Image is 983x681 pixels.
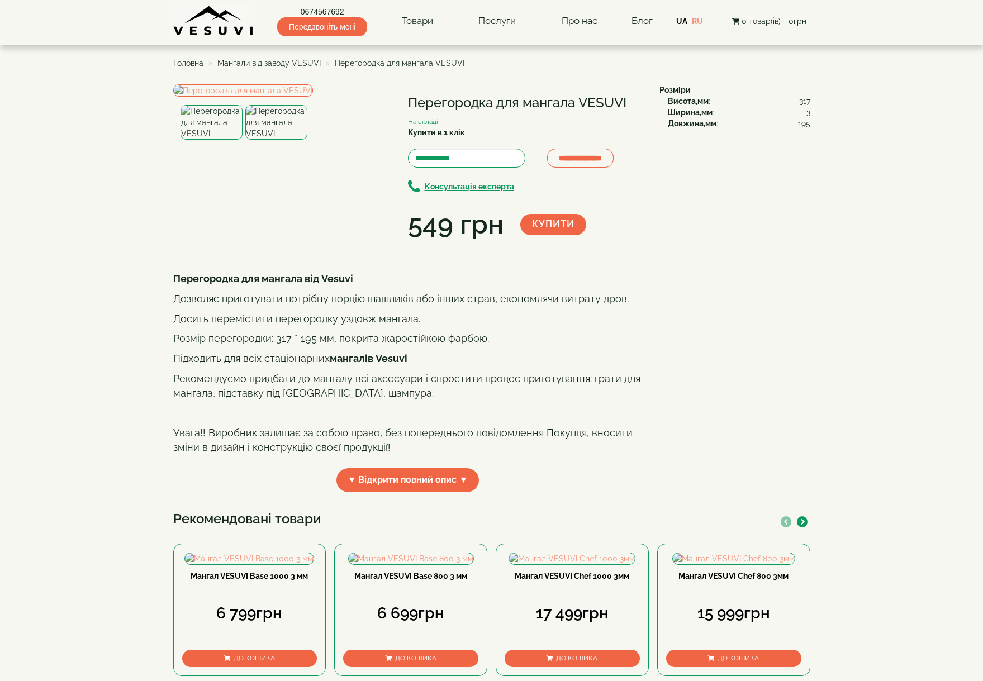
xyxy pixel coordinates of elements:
[718,654,759,662] span: До кошика
[173,512,810,526] h3: Рекомендовані товари
[277,17,367,36] span: Передзвоніть мені
[666,650,801,667] button: До кошика
[343,650,478,667] button: До кошика
[678,572,789,580] a: Мангал VESUVI Chef 800 3мм
[668,108,713,117] b: Ширина,мм
[245,105,307,140] img: Перегородка для мангала VESUVI
[354,572,467,580] a: Мангал VESUVI Base 800 3 мм
[509,553,635,564] img: Мангал VESUVI Chef 1000 3мм
[173,312,643,326] p: Досить перемістити перегородку уздовж мангала.
[520,214,586,235] button: Купити
[234,654,275,662] span: До кошика
[343,602,478,625] div: 6 699грн
[550,8,609,34] a: Про нас
[668,97,709,106] b: Висота,мм
[505,602,640,625] div: 17 499грн
[181,105,243,140] img: Перегородка для мангала VESUVI
[182,602,317,625] div: 6 799грн
[668,119,716,128] b: Довжина,мм
[668,107,810,118] div: :
[182,650,317,667] button: До кошика
[185,553,314,564] img: Мангал VESUVI Base 1000 3 мм
[173,273,353,284] b: Перегородка для мангала від Vesuvi
[173,292,643,306] p: Дозволяє приготувати потрібну порцію шашликів або інших страв, економлячи витрату дров.
[173,6,254,36] img: Завод VESUVI
[799,96,810,107] span: 317
[806,107,810,118] span: 3
[467,8,527,34] a: Послуги
[676,17,687,26] a: UA
[173,426,643,454] p: Увага!! Виробник залишає за собою право, без попереднього повідомлення Покупця, вносити зміни в д...
[395,654,436,662] span: До кошика
[408,206,504,244] div: 549 грн
[336,468,479,492] span: ▼ Відкрити повний опис ▼
[425,182,514,191] b: Консультація експерта
[631,15,653,26] a: Блог
[729,15,810,27] button: 0 товар(ів) - 0грн
[505,650,640,667] button: До кошика
[173,84,313,97] img: Перегородка для мангала VESUVI
[556,654,597,662] span: До кошика
[408,127,465,138] label: Купити в 1 клік
[666,602,801,625] div: 15 999грн
[673,553,795,564] img: Мангал VESUVI Chef 800 3мм
[191,572,308,580] a: Мангал VESUVI Base 1000 3 мм
[798,118,810,129] span: 195
[408,118,438,126] small: На складі
[173,59,203,68] a: Головна
[659,85,691,94] b: Розміри
[408,96,643,110] h1: Перегородка для мангала VESUVI
[391,8,444,34] a: Товари
[335,59,464,68] span: Перегородка для мангала VESUVI
[668,118,810,129] div: :
[692,17,703,26] a: RU
[173,331,643,346] p: Розмір перегородки: 317 * 195 мм, покрита жаростійкою фарбою.
[349,553,473,564] img: Мангал VESUVI Base 800 3 мм
[173,351,643,366] p: Підходить для всіх стаціонарних
[330,353,407,364] b: мангалів Vesuvi
[277,6,367,17] a: 0674567692
[173,372,643,400] p: Рекомендуємо придбати до мангалу всі аксесуари і спростити процес приготування: грати для мангала...
[515,572,629,580] a: Мангал VESUVI Chef 1000 3мм
[217,59,321,68] a: Мангали від заводу VESUVI
[742,17,806,26] span: 0 товар(ів) - 0грн
[668,96,810,107] div: :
